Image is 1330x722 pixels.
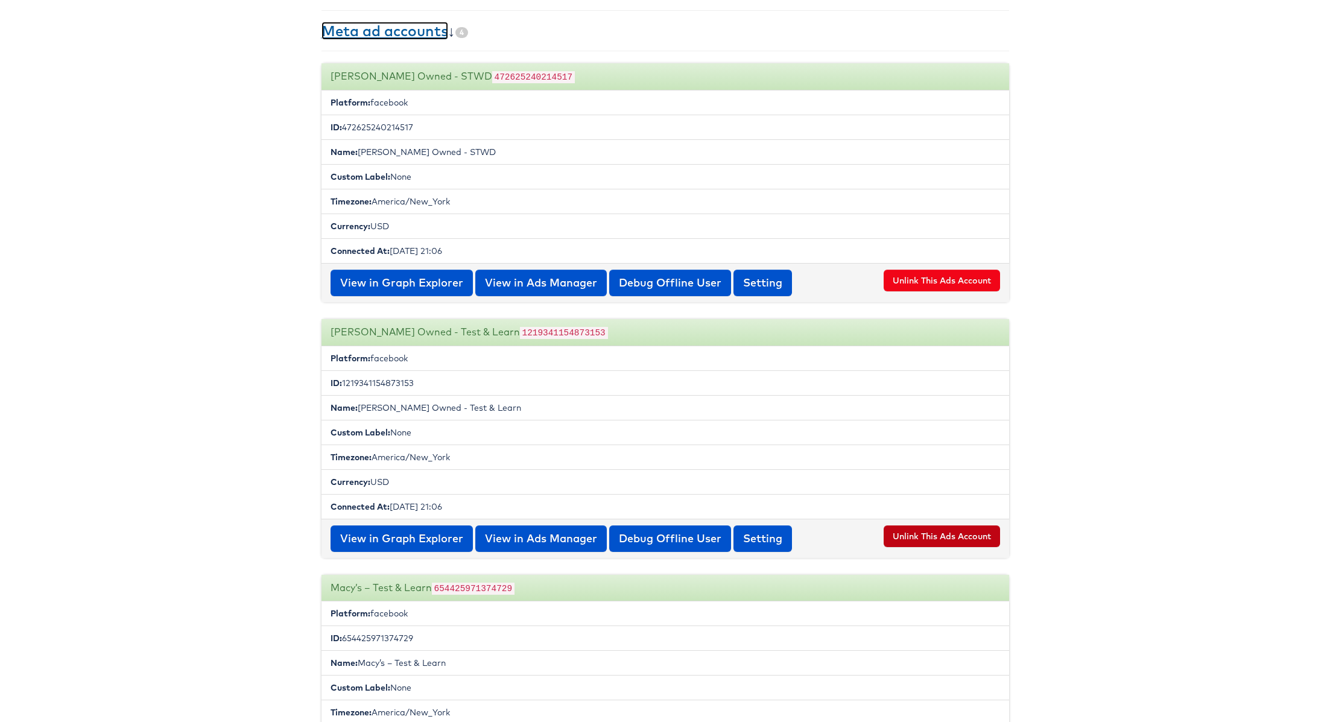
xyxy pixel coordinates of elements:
[331,608,370,619] b: Platform:
[321,575,1009,602] div: Macy’s – Test & Learn
[321,625,1009,651] li: 654425971374729
[331,477,370,487] b: Currency:
[321,23,1009,39] h3: ↓
[321,494,1009,519] li: [DATE] 21:06
[733,270,792,296] button: Setting
[321,22,448,40] a: Meta ad accounts
[331,147,358,157] b: Name:
[432,583,515,595] code: 654425971374729
[331,245,390,256] b: Connected At:
[321,164,1009,189] li: None
[331,171,390,182] b: Custom Label:
[609,525,731,552] a: Debug Offline User
[321,650,1009,676] li: Macy’s – Test & Learn
[475,525,607,552] a: View in Ads Manager
[331,270,473,296] a: View in Graph Explorer
[475,270,607,296] a: View in Ads Manager
[884,270,1000,291] button: Unlink This Ads Account
[321,420,1009,445] li: None
[331,221,370,232] b: Currency:
[455,27,468,38] span: 4
[321,469,1009,495] li: USD
[331,378,342,388] b: ID:
[520,327,608,339] code: 1219341154873153
[321,90,1009,115] li: facebook
[321,214,1009,239] li: USD
[321,63,1009,90] div: [PERSON_NAME] Owned - STWD
[331,452,372,463] b: Timezone:
[321,346,1009,371] li: facebook
[331,402,358,413] b: Name:
[331,657,358,668] b: Name:
[321,601,1009,626] li: facebook
[321,395,1009,420] li: [PERSON_NAME] Owned - Test & Learn
[321,319,1009,346] div: [PERSON_NAME] Owned - Test & Learn
[733,525,792,552] button: Setting
[321,445,1009,470] li: America/New_York
[321,115,1009,140] li: 472625240214517
[331,97,370,108] b: Platform:
[321,139,1009,165] li: [PERSON_NAME] Owned - STWD
[331,501,390,512] b: Connected At:
[609,270,731,296] a: Debug Offline User
[321,189,1009,214] li: America/New_York
[331,707,372,718] b: Timezone:
[331,525,473,552] a: View in Graph Explorer
[321,370,1009,396] li: 1219341154873153
[331,122,342,133] b: ID:
[321,675,1009,700] li: None
[492,71,575,83] code: 472625240214517
[331,682,390,693] b: Custom Label:
[331,633,342,644] b: ID:
[331,427,390,438] b: Custom Label:
[321,238,1009,264] li: [DATE] 21:06
[884,525,1000,547] button: Unlink This Ads Account
[331,353,370,364] b: Platform:
[331,196,372,207] b: Timezone:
